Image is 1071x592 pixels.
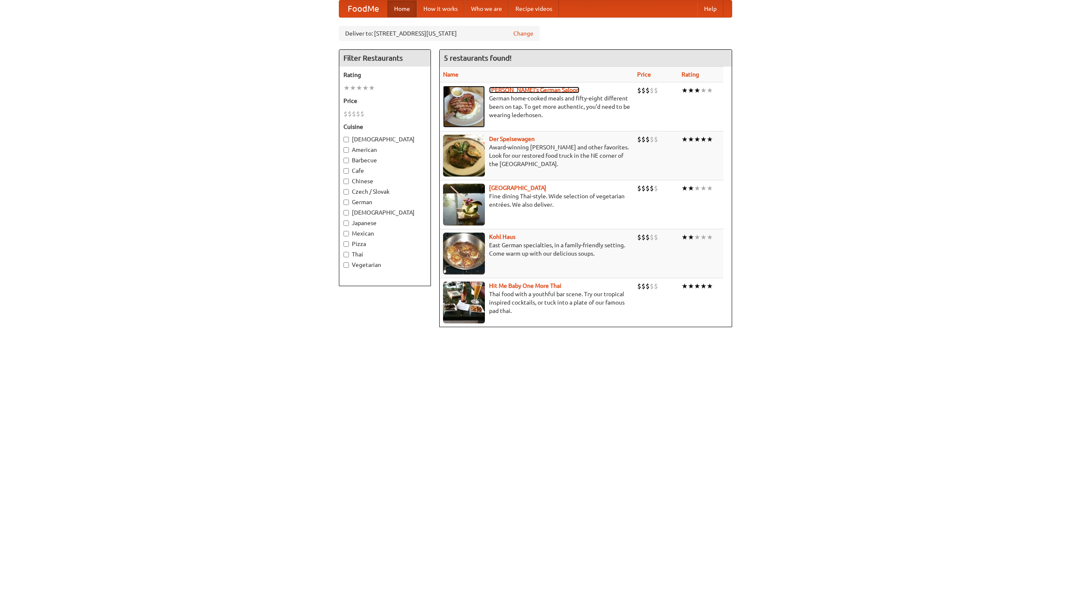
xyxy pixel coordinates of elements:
div: Deliver to: [STREET_ADDRESS][US_STATE] [339,26,540,41]
li: $ [650,282,654,291]
li: ★ [707,282,713,291]
li: ★ [688,86,694,95]
li: ★ [707,233,713,242]
li: $ [637,184,641,193]
li: $ [637,86,641,95]
a: [GEOGRAPHIC_DATA] [489,185,546,191]
input: Barbecue [343,158,349,163]
li: $ [650,184,654,193]
li: ★ [356,83,362,92]
label: German [343,198,426,206]
input: American [343,147,349,153]
li: ★ [688,233,694,242]
label: American [343,146,426,154]
li: ★ [707,135,713,144]
li: $ [646,233,650,242]
li: $ [637,282,641,291]
img: babythai.jpg [443,282,485,323]
label: Cafe [343,167,426,175]
li: $ [646,135,650,144]
p: Award-winning [PERSON_NAME] and other favorites. Look for our restored food truck in the NE corne... [443,143,630,168]
li: $ [650,86,654,95]
input: Japanese [343,220,349,226]
li: ★ [688,135,694,144]
p: Thai food with a youthful bar scene. Try our tropical inspired cocktails, or tuck into a plate of... [443,290,630,315]
a: Home [387,0,417,17]
a: How it works [417,0,464,17]
li: ★ [694,86,700,95]
li: $ [637,233,641,242]
li: ★ [350,83,356,92]
h4: Filter Restaurants [339,50,430,67]
li: ★ [688,282,694,291]
li: $ [654,184,658,193]
li: ★ [682,184,688,193]
li: ★ [700,86,707,95]
p: Fine dining Thai-style. Wide selection of vegetarian entrées. We also deliver. [443,192,630,209]
label: Chinese [343,177,426,185]
li: $ [646,282,650,291]
li: ★ [682,233,688,242]
li: ★ [700,233,707,242]
label: [DEMOGRAPHIC_DATA] [343,135,426,144]
label: Mexican [343,229,426,238]
li: ★ [694,135,700,144]
a: Kohl Haus [489,233,515,240]
li: ★ [362,83,369,92]
li: $ [637,135,641,144]
p: German home-cooked meals and fifty-eight different beers on tap. To get more authentic, you'd nee... [443,94,630,119]
img: kohlhaus.jpg [443,233,485,274]
a: Recipe videos [509,0,559,17]
h5: Price [343,97,426,105]
li: $ [654,86,658,95]
li: ★ [694,282,700,291]
input: Thai [343,252,349,257]
li: $ [641,282,646,291]
li: $ [654,135,658,144]
li: $ [646,86,650,95]
li: ★ [694,233,700,242]
a: FoodMe [339,0,387,17]
li: $ [650,135,654,144]
input: [DEMOGRAPHIC_DATA] [343,137,349,142]
a: Hit Me Baby One More Thai [489,282,561,289]
li: ★ [707,86,713,95]
li: $ [641,135,646,144]
h5: Cuisine [343,123,426,131]
li: $ [352,109,356,118]
li: $ [654,282,658,291]
label: [DEMOGRAPHIC_DATA] [343,208,426,217]
input: Pizza [343,241,349,247]
input: German [343,200,349,205]
a: [PERSON_NAME]'s German Saloon [489,87,579,93]
li: $ [650,233,654,242]
label: Pizza [343,240,426,248]
label: Thai [343,250,426,259]
li: ★ [700,282,707,291]
li: $ [348,109,352,118]
p: East German specialties, in a family-friendly setting. Come warm up with our delicious soups. [443,241,630,258]
a: Der Speisewagen [489,136,535,142]
li: ★ [700,184,707,193]
li: $ [356,109,360,118]
label: Vegetarian [343,261,426,269]
a: Help [697,0,723,17]
label: Japanese [343,219,426,227]
li: $ [641,233,646,242]
img: speisewagen.jpg [443,135,485,177]
li: $ [360,109,364,118]
a: Change [513,29,533,38]
li: $ [654,233,658,242]
li: ★ [369,83,375,92]
li: ★ [682,135,688,144]
input: Vegetarian [343,262,349,268]
a: Name [443,71,459,78]
h5: Rating [343,71,426,79]
li: ★ [707,184,713,193]
img: esthers.jpg [443,86,485,128]
li: $ [641,86,646,95]
li: ★ [682,86,688,95]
